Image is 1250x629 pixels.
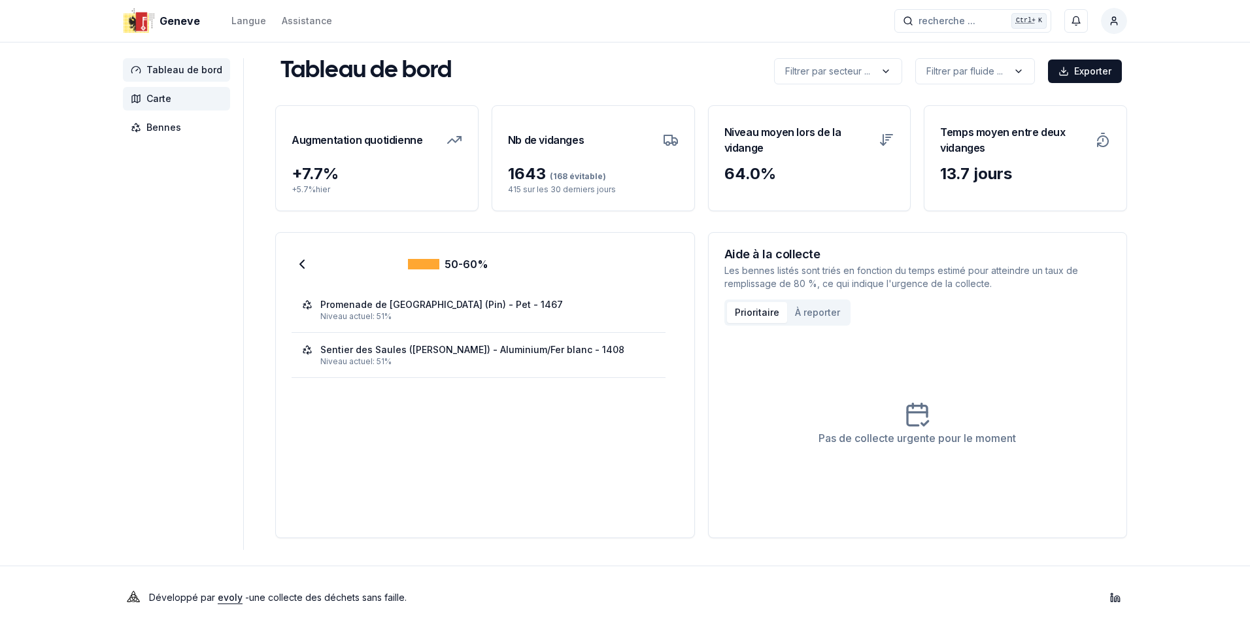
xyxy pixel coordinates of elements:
[1048,59,1122,83] button: Exporter
[320,356,655,367] div: Niveau actuel: 51%
[508,184,679,195] p: 415 sur les 30 derniers jours
[302,343,655,367] a: Sentier des Saules ([PERSON_NAME]) - Aluminium/Fer blanc - 1408Niveau actuel: 51%
[320,343,624,356] div: Sentier des Saules ([PERSON_NAME]) - Aluminium/Fer blanc - 1408
[787,302,848,323] button: À reporter
[146,121,181,134] span: Bennes
[926,65,1003,78] p: Filtrer par fluide ...
[231,14,266,27] div: Langue
[508,122,584,158] h3: Nb de vidanges
[280,58,452,84] h1: Tableau de bord
[218,592,243,603] a: evoly
[160,13,200,29] span: Geneve
[919,14,975,27] span: recherche ...
[940,122,1087,158] h3: Temps moyen entre deux vidanges
[146,92,171,105] span: Carte
[546,171,606,181] span: (168 évitable)
[774,58,902,84] button: label
[123,87,235,110] a: Carte
[915,58,1035,84] button: label
[123,116,235,139] a: Bennes
[282,13,332,29] a: Assistance
[819,430,1016,446] div: Pas de collecte urgente pour le moment
[408,256,488,272] div: 50-60%
[724,248,1111,260] h3: Aide à la collecte
[123,58,235,82] a: Tableau de bord
[146,63,222,76] span: Tableau de bord
[724,163,895,184] div: 64.0 %
[940,163,1111,184] div: 13.7 jours
[292,184,462,195] p: + 5.7 % hier
[123,13,205,29] a: Geneve
[292,122,422,158] h3: Augmentation quotidienne
[123,587,144,608] img: Evoly Logo
[123,5,154,37] img: Geneve Logo
[894,9,1051,33] button: recherche ...Ctrl+K
[320,298,563,311] div: Promenade de [GEOGRAPHIC_DATA] (Pin) - Pet - 1467
[508,163,679,184] div: 1643
[149,588,407,607] p: Développé par - une collecte des déchets sans faille .
[302,298,655,322] a: Promenade de [GEOGRAPHIC_DATA] (Pin) - Pet - 1467Niveau actuel: 51%
[724,264,1111,290] p: Les bennes listés sont triés en fonction du temps estimé pour atteindre un taux de remplissage de...
[785,65,870,78] p: Filtrer par secteur ...
[231,13,266,29] button: Langue
[727,302,787,323] button: Prioritaire
[724,122,871,158] h3: Niveau moyen lors de la vidange
[320,311,655,322] div: Niveau actuel: 51%
[292,163,462,184] div: + 7.7 %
